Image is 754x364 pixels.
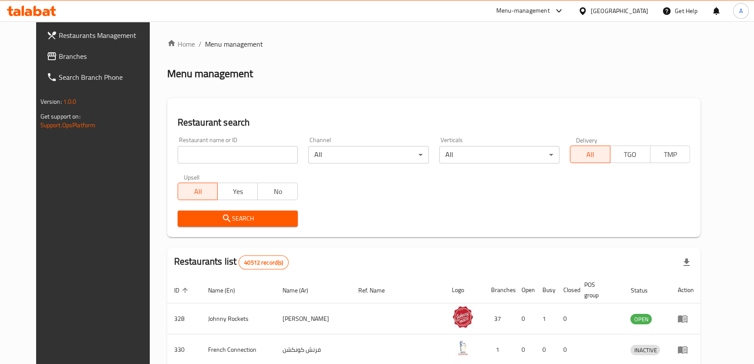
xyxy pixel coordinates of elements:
[650,146,690,163] button: TMP
[167,303,201,334] td: 328
[574,148,607,161] span: All
[178,211,298,227] button: Search
[174,255,289,269] h2: Restaurants list
[239,255,289,269] div: Total records count
[496,6,550,16] div: Menu-management
[40,119,96,131] a: Support.OpsPlatform
[614,148,647,161] span: TGO
[221,185,254,198] span: Yes
[484,303,515,334] td: 37
[167,39,701,49] nav: breadcrumb
[630,314,652,324] span: OPEN
[630,314,652,324] div: OPEN
[610,146,650,163] button: TGO
[205,39,263,49] span: Menu management
[178,146,298,163] input: Search for restaurant name or ID..
[174,285,191,296] span: ID
[570,146,610,163] button: All
[182,185,215,198] span: All
[276,303,351,334] td: [PERSON_NAME]
[257,183,298,200] button: No
[63,96,77,107] span: 1.0.0
[40,96,62,107] span: Version:
[184,174,200,180] label: Upsell
[630,285,659,296] span: Status
[40,25,162,46] a: Restaurants Management
[59,30,155,41] span: Restaurants Management
[217,183,258,200] button: Yes
[40,111,81,122] span: Get support on:
[59,51,155,61] span: Branches
[59,72,155,82] span: Search Branch Phone
[676,252,697,273] div: Export file
[556,277,577,303] th: Closed
[535,277,556,303] th: Busy
[452,306,474,328] img: Johnny Rockets
[630,345,660,355] span: INACTIVE
[556,303,577,334] td: 0
[677,313,693,324] div: Menu
[261,185,294,198] span: No
[630,345,660,355] div: INACTIVE
[576,137,598,143] label: Delivery
[670,277,700,303] th: Action
[584,279,613,300] span: POS group
[739,6,743,16] span: A
[208,285,246,296] span: Name (En)
[439,146,559,163] div: All
[185,213,291,224] span: Search
[515,277,535,303] th: Open
[40,67,162,88] a: Search Branch Phone
[445,277,484,303] th: Logo
[201,303,276,334] td: Johnny Rockets
[452,337,474,359] img: French Connection
[515,303,535,334] td: 0
[40,46,162,67] a: Branches
[283,285,320,296] span: Name (Ar)
[654,148,687,161] span: TMP
[308,146,428,163] div: All
[178,116,690,129] h2: Restaurant search
[167,67,253,81] h2: Menu management
[239,259,288,267] span: 40512 record(s)
[178,183,218,200] button: All
[167,39,195,49] a: Home
[677,344,693,355] div: Menu
[535,303,556,334] td: 1
[199,39,202,49] li: /
[358,285,396,296] span: Ref. Name
[591,6,648,16] div: [GEOGRAPHIC_DATA]
[484,277,515,303] th: Branches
